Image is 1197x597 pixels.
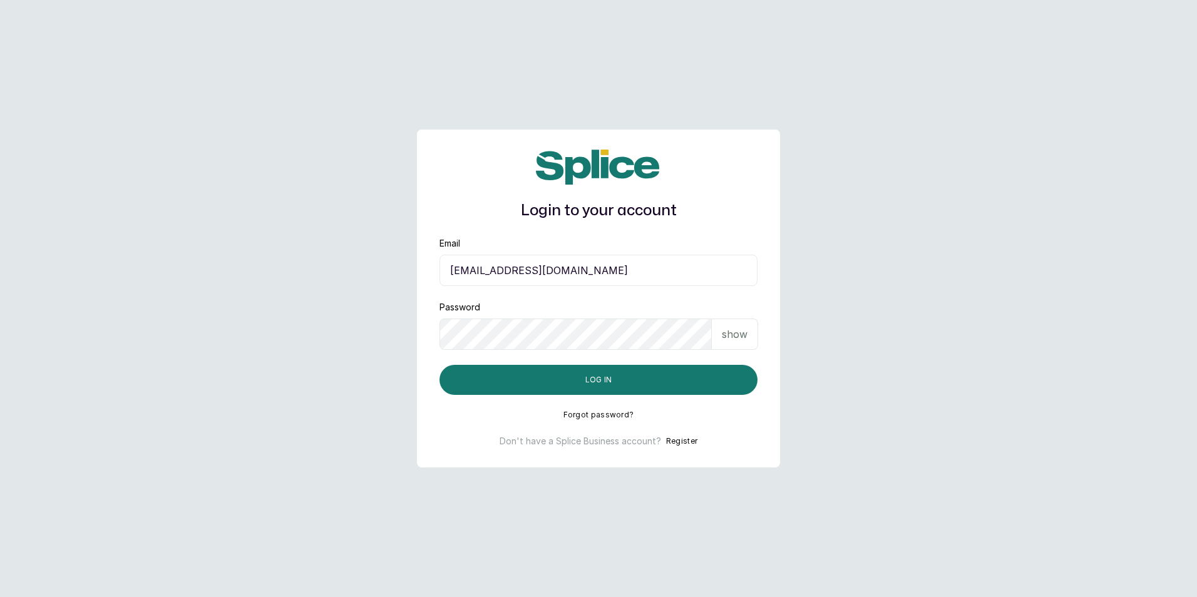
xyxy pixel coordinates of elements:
button: Forgot password? [563,410,634,420]
label: Email [439,237,460,250]
button: Register [666,435,697,447]
p: show [722,327,747,342]
button: Log in [439,365,758,395]
label: Password [439,301,480,314]
p: Don't have a Splice Business account? [500,435,661,447]
input: email@acme.com [439,255,758,286]
h1: Login to your account [439,200,758,222]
